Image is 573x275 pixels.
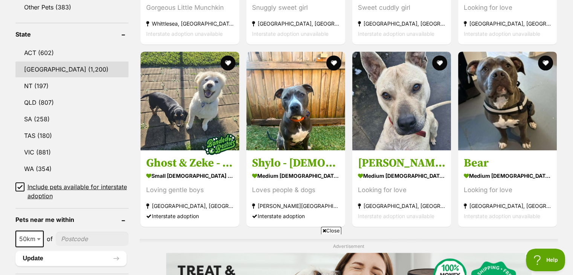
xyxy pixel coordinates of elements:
img: Ghost & Zeke - 9&7 YO Spitz & Dachshund - Japanese Spitz x Dachshund Dog [141,52,239,150]
h3: Bear [464,156,551,170]
a: QLD (807) [15,95,128,110]
span: 50km [16,234,43,244]
strong: [GEOGRAPHIC_DATA], [GEOGRAPHIC_DATA] [358,18,445,29]
div: Sweet cuddly girl [358,3,445,13]
header: Pets near me within [15,216,128,223]
div: Loving gentle boys [146,185,234,195]
a: Include pets available for interstate adoption [15,182,128,200]
span: Interstate adoption unavailable [358,213,434,219]
span: 50km [15,231,44,247]
strong: [GEOGRAPHIC_DATA], [GEOGRAPHIC_DATA] [464,18,551,29]
img: Shylo - 1 Year Old American Staffy X - American Staffordshire Terrier Dog [246,52,345,150]
img: Louie - Staffordshire Bull Terrier Dog [352,52,451,150]
strong: [GEOGRAPHIC_DATA], [GEOGRAPHIC_DATA] [358,201,445,211]
a: TAS (180) [15,128,128,144]
a: [GEOGRAPHIC_DATA] (1,200) [15,61,128,77]
a: Shylo - [DEMOGRAPHIC_DATA] American Staffy X medium [DEMOGRAPHIC_DATA] Dog Loves people & dogs [P... [246,150,345,227]
a: Bear medium [DEMOGRAPHIC_DATA] Dog Looking for love [GEOGRAPHIC_DATA], [GEOGRAPHIC_DATA] Intersta... [458,150,557,227]
strong: [GEOGRAPHIC_DATA], [GEOGRAPHIC_DATA] [146,201,234,211]
div: Looking for love [464,185,551,195]
input: postcode [56,232,128,246]
button: favourite [538,55,553,70]
a: WA (354) [15,161,128,177]
a: VIC (881) [15,144,128,160]
a: SA (258) [15,111,128,127]
a: [PERSON_NAME] medium [DEMOGRAPHIC_DATA] Dog Looking for love [GEOGRAPHIC_DATA], [GEOGRAPHIC_DATA]... [352,150,451,227]
span: of [47,234,53,243]
span: Interstate adoption unavailable [252,31,329,37]
a: ACT (602) [15,45,128,61]
div: Interstate adoption [146,211,234,221]
a: NT (197) [15,78,128,94]
span: Interstate adoption unavailable [464,213,540,219]
span: Include pets available for interstate adoption [28,182,128,200]
span: Close [321,227,341,234]
h3: Ghost & Zeke - 9&[DEMOGRAPHIC_DATA] Spitz & Dachshund [146,156,234,170]
span: Interstate adoption unavailable [358,31,434,37]
strong: [PERSON_NAME][GEOGRAPHIC_DATA], [GEOGRAPHIC_DATA] [252,201,339,211]
iframe: Advertisement [150,237,424,271]
strong: medium [DEMOGRAPHIC_DATA] Dog [464,170,551,181]
header: State [15,31,128,38]
strong: medium [DEMOGRAPHIC_DATA] Dog [358,170,445,181]
strong: [GEOGRAPHIC_DATA], [GEOGRAPHIC_DATA] [464,201,551,211]
div: Looking for love [358,185,445,195]
button: Update [15,251,127,266]
img: Bear - American Staffordshire Terrier Dog [458,52,557,150]
span: Interstate adoption unavailable [146,31,223,37]
h3: Shylo - [DEMOGRAPHIC_DATA] American Staffy X [252,156,339,170]
strong: Whittlesea, [GEOGRAPHIC_DATA] [146,18,234,29]
a: Ghost & Zeke - 9&[DEMOGRAPHIC_DATA] Spitz & Dachshund small [DEMOGRAPHIC_DATA] Dog Loving gentle ... [141,150,239,227]
strong: small [DEMOGRAPHIC_DATA] Dog [146,170,234,181]
strong: [GEOGRAPHIC_DATA], [GEOGRAPHIC_DATA] [252,18,339,29]
span: Interstate adoption unavailable [464,31,540,37]
button: favourite [220,55,235,70]
div: Looking for love [464,3,551,13]
button: favourite [326,55,341,70]
button: favourite [432,55,447,70]
iframe: Help Scout Beacon - Open [526,249,565,271]
img: bonded besties [202,125,239,163]
h3: [PERSON_NAME] [358,156,445,170]
div: Gorgeous Little Munchkin [146,3,234,13]
strong: medium [DEMOGRAPHIC_DATA] Dog [252,170,339,181]
div: Loves people & dogs [252,185,339,195]
div: Interstate adoption [252,211,339,221]
div: Snuggly sweet girl [252,3,339,13]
